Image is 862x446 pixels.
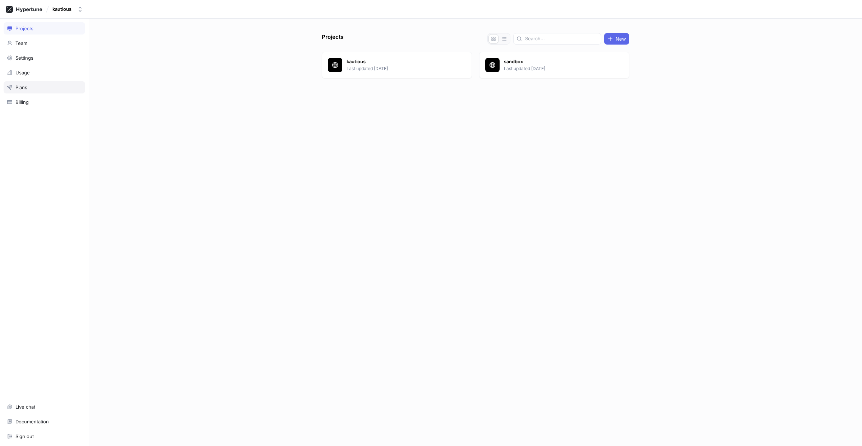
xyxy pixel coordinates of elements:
[616,37,626,41] span: New
[525,35,598,42] input: Search...
[504,58,608,65] p: sandbox
[4,52,85,64] a: Settings
[4,96,85,108] a: Billing
[4,81,85,93] a: Plans
[347,58,451,65] p: kautious
[504,65,608,72] p: Last updated [DATE]
[15,419,49,424] div: Documentation
[15,55,33,61] div: Settings
[4,415,85,428] a: Documentation
[15,433,34,439] div: Sign out
[15,70,30,75] div: Usage
[15,40,27,46] div: Team
[50,3,86,15] button: kautious
[15,99,29,105] div: Billing
[15,26,33,31] div: Projects
[322,33,343,45] p: Projects
[15,404,35,410] div: Live chat
[15,84,27,90] div: Plans
[347,65,451,72] p: Last updated [DATE]
[4,22,85,35] a: Projects
[4,66,85,79] a: Usage
[4,37,85,49] a: Team
[52,6,71,12] div: kautious
[604,33,629,45] button: New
